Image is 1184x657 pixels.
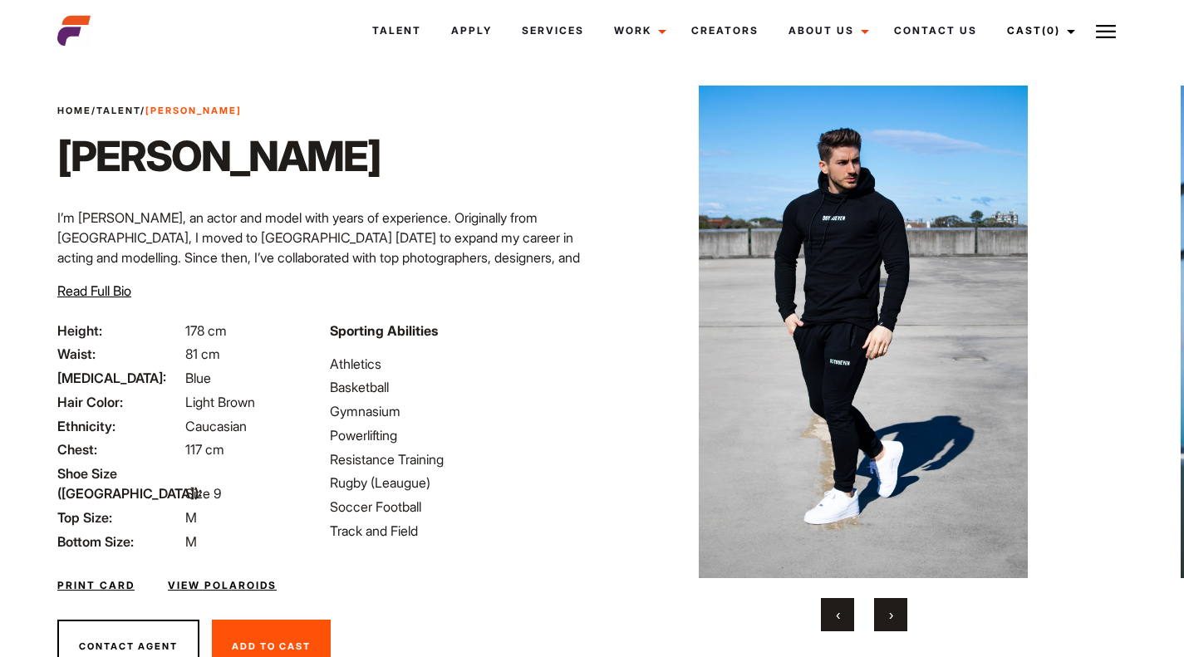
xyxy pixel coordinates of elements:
[185,418,247,434] span: Caucasian
[57,578,135,593] a: Print Card
[185,509,197,526] span: M
[889,606,893,623] span: Next
[330,425,582,445] li: Powerlifting
[57,532,182,552] span: Bottom Size:
[185,394,255,410] span: Light Brown
[57,282,131,299] span: Read Full Bio
[57,439,182,459] span: Chest:
[57,281,131,301] button: Read Full Bio
[676,8,774,53] a: Creators
[330,401,582,421] li: Gymnasium
[507,8,599,53] a: Services
[185,485,221,502] span: Size 9
[330,497,582,517] li: Soccer Football
[436,8,507,53] a: Apply
[330,449,582,469] li: Resistance Training
[330,473,582,493] li: Rugby (Leaugue)
[330,354,582,374] li: Athletics
[168,578,277,593] a: View Polaroids
[57,392,182,412] span: Hair Color:
[185,370,211,386] span: Blue
[57,344,182,364] span: Waist:
[185,346,220,362] span: 81 cm
[836,606,840,623] span: Previous
[57,104,242,118] span: / /
[57,208,582,327] p: I’m [PERSON_NAME], an actor and model with years of experience. Originally from [GEOGRAPHIC_DATA]...
[185,322,227,339] span: 178 cm
[1042,24,1060,37] span: (0)
[57,321,182,341] span: Height:
[357,8,436,53] a: Talent
[232,640,311,652] span: Add To Cast
[145,105,242,116] strong: [PERSON_NAME]
[57,14,91,47] img: cropped-aefm-brand-fav-22-square.png
[57,368,182,388] span: [MEDICAL_DATA]:
[57,416,182,436] span: Ethnicity:
[879,8,992,53] a: Contact Us
[185,441,224,458] span: 117 cm
[992,8,1085,53] a: Cast(0)
[57,131,381,181] h1: [PERSON_NAME]
[57,463,182,503] span: Shoe Size ([GEOGRAPHIC_DATA]):
[330,377,582,397] li: Basketball
[774,8,879,53] a: About Us
[57,507,182,527] span: Top Size:
[330,521,582,541] li: Track and Field
[330,322,438,339] strong: Sporting Abilities
[185,533,197,550] span: M
[96,105,140,116] a: Talent
[57,105,91,116] a: Home
[1096,22,1116,42] img: Burger icon
[599,8,676,53] a: Work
